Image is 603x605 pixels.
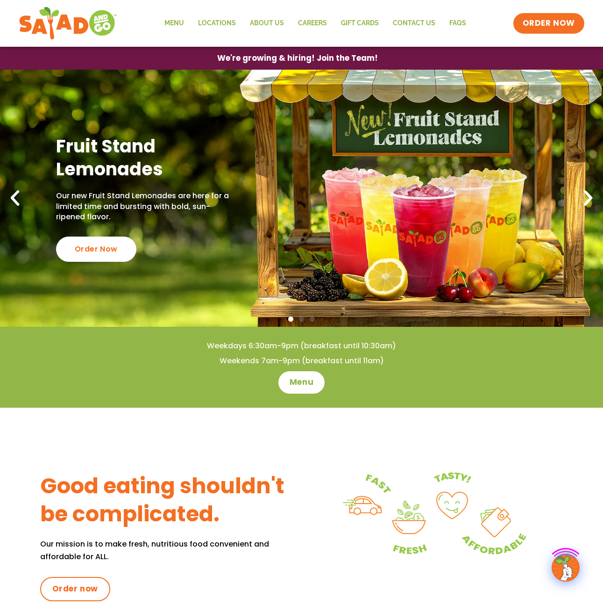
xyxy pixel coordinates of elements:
a: Locations [191,13,243,34]
span: Go to slide 3 [310,317,315,322]
div: Next slide [578,188,598,209]
p: Our new Fruit Stand Lemonades are here for a limited time and bursting with bold, sun-ripened fla... [56,191,236,222]
p: Our mission is to make fresh, nutritious food convenient and affordable for ALL. [40,538,302,563]
a: ORDER NOW [513,13,584,34]
a: We're growing & hiring! Join the Team! [203,47,392,69]
span: Go to slide 1 [288,317,293,322]
a: About Us [243,13,291,34]
a: Careers [291,13,334,34]
div: Order Now [56,237,136,262]
a: Menu [278,371,325,394]
a: GIFT CARDS [334,13,386,34]
a: Contact Us [386,13,442,34]
nav: Menu [157,13,473,34]
h4: Weekends 7am-9pm (breakfast until 11am) [19,356,584,366]
a: FAQs [442,13,473,34]
span: Go to slide 2 [299,317,304,322]
a: Menu [157,13,191,34]
span: Order now [52,583,98,595]
h2: Fruit Stand Lemonades [56,135,236,181]
h3: Good eating shouldn't be complicated. [40,472,302,528]
h4: Weekdays 6:30am-9pm (breakfast until 10:30am) [19,341,584,351]
span: ORDER NOW [523,18,575,29]
img: new-SAG-logo-768×292 [19,5,117,42]
span: Menu [290,377,313,388]
a: Order now [40,577,110,601]
div: Previous slide [5,188,25,209]
span: We're growing & hiring! Join the Team! [217,54,378,62]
